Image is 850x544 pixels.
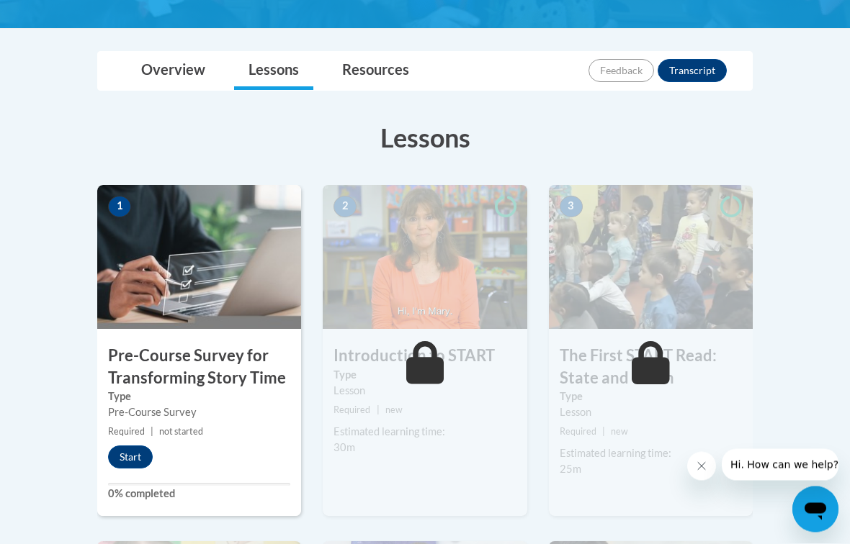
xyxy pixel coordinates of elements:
[549,345,753,390] h3: The First START Read: State and Teach
[658,60,727,83] button: Transcript
[108,405,290,421] div: Pre-Course Survey
[334,442,355,454] span: 30m
[560,196,583,218] span: 3
[97,120,753,156] h3: Lessons
[792,486,838,532] iframe: Button to launch messaging window
[108,389,290,405] label: Type
[234,53,313,91] a: Lessons
[334,368,516,384] label: Type
[589,60,654,83] button: Feedback
[323,186,527,330] img: Course Image
[108,446,153,469] button: Start
[560,405,742,421] div: Lesson
[323,345,527,368] h3: Introduction to START
[334,384,516,399] div: Lesson
[602,427,605,438] span: |
[97,186,301,330] img: Course Image
[108,486,290,502] label: 0% completed
[334,196,357,218] span: 2
[334,425,516,440] div: Estimated learning time:
[722,449,838,481] iframe: Message from company
[611,427,628,438] span: new
[159,427,203,438] span: not started
[549,186,753,330] img: Course Image
[560,446,742,462] div: Estimated learning time:
[560,427,596,438] span: Required
[334,405,370,416] span: Required
[385,405,403,416] span: new
[151,427,153,438] span: |
[560,389,742,405] label: Type
[377,405,380,416] span: |
[328,53,424,91] a: Resources
[108,196,131,218] span: 1
[560,463,581,476] span: 25m
[97,345,301,390] h3: Pre-Course Survey for Transforming Story Time
[687,452,716,481] iframe: Close message
[108,427,145,438] span: Required
[127,53,220,91] a: Overview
